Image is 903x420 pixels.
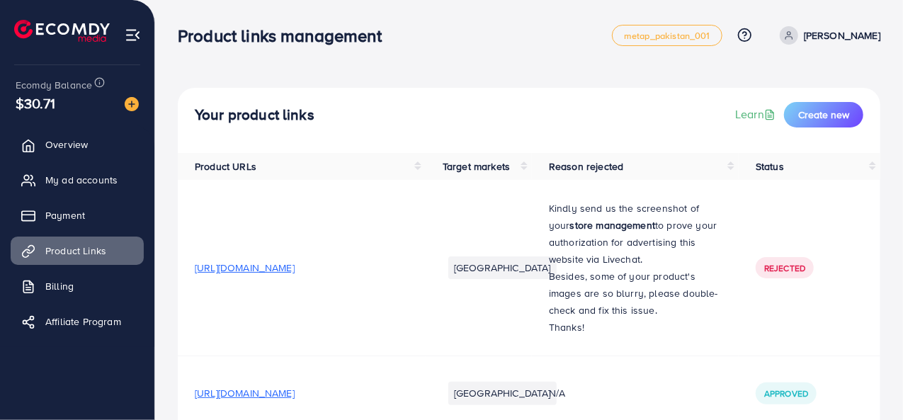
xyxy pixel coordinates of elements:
[125,97,139,111] img: image
[45,137,88,152] span: Overview
[125,27,141,43] img: menu
[16,78,92,92] span: Ecomdy Balance
[11,130,144,159] a: Overview
[549,200,722,268] p: Kindly send us the screenshot of your to prove your authorization for advertising this website vi...
[45,173,118,187] span: My ad accounts
[784,102,863,127] button: Create new
[11,307,144,336] a: Affiliate Program
[549,159,623,174] span: Reason rejected
[549,268,722,319] p: Besides, some of your product's images are so blurry, please double-check and fix this issue.
[570,218,656,232] strong: store management
[443,159,510,174] span: Target markets
[11,201,144,229] a: Payment
[612,25,722,46] a: metap_pakistan_001
[11,166,144,194] a: My ad accounts
[14,20,110,42] img: logo
[195,106,314,124] h4: Your product links
[11,272,144,300] a: Billing
[843,356,892,409] iframe: Chat
[45,244,106,258] span: Product Links
[756,159,784,174] span: Status
[549,319,722,336] p: Thanks!
[195,386,295,400] span: [URL][DOMAIN_NAME]
[11,237,144,265] a: Product Links
[549,386,565,400] span: N/A
[16,93,55,113] span: $30.71
[195,159,256,174] span: Product URLs
[804,27,880,44] p: [PERSON_NAME]
[798,108,849,122] span: Create new
[45,208,85,222] span: Payment
[195,261,295,275] span: [URL][DOMAIN_NAME]
[624,31,710,40] span: metap_pakistan_001
[45,314,121,329] span: Affiliate Program
[178,25,393,46] h3: Product links management
[448,256,557,279] li: [GEOGRAPHIC_DATA]
[764,262,805,274] span: Rejected
[774,26,880,45] a: [PERSON_NAME]
[45,279,74,293] span: Billing
[448,382,557,404] li: [GEOGRAPHIC_DATA]
[735,106,778,123] a: Learn
[764,387,808,399] span: Approved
